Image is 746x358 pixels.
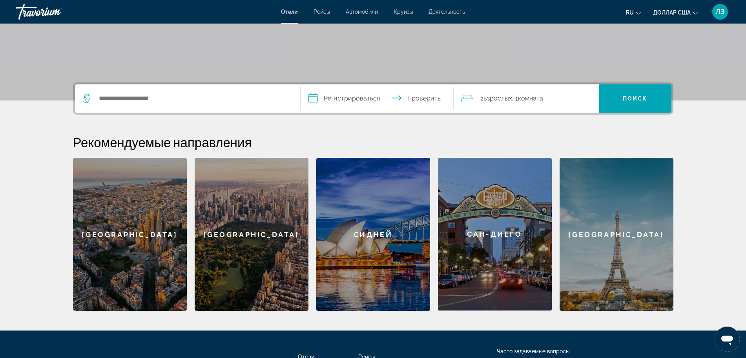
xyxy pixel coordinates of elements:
div: Виджет поиска [75,84,671,113]
a: Круизы [394,9,413,15]
font: ЛЗ [715,7,725,16]
font: [GEOGRAPHIC_DATA] [82,230,177,239]
a: Сан-ДиегоСан-Диего [438,158,552,311]
a: Нью-Йорк[GEOGRAPHIC_DATA] [195,158,308,311]
button: Выберите дату заезда и выезда [301,84,454,113]
font: [GEOGRAPHIC_DATA] [568,230,664,239]
a: Деятельность [429,9,465,15]
button: Поиск [599,84,671,113]
font: [GEOGRAPHIC_DATA] [203,230,299,239]
a: Барселона[GEOGRAPHIC_DATA] [73,158,187,311]
iframe: Кнопка запуска окна обмена сообщениями [715,327,740,352]
font: комната [518,95,543,102]
font: Сан-Диего [467,230,522,238]
a: Париж[GEOGRAPHIC_DATA] [560,158,673,311]
font: доллар США [653,9,691,16]
button: Изменить валюту [653,7,698,18]
font: ru [626,9,634,16]
input: Поиск отеля [98,93,288,104]
font: Поиск [623,95,648,102]
font: Рекомендуемые направления [73,134,252,150]
a: Автомобили [346,9,378,15]
a: Травориум [16,2,94,22]
a: СиднейСидней [316,158,430,311]
a: Часто задаваемые вопросы [497,348,569,354]
font: Сидней [354,230,393,239]
font: взрослых [483,95,512,102]
font: 2 [480,95,483,102]
font: , 1 [512,95,518,102]
button: Путешественники: 2 взрослых, 0 детей [454,84,599,113]
a: Рейсы [314,9,330,15]
a: Отели [281,9,298,15]
button: Изменить язык [626,7,641,18]
button: Меню пользователя [710,4,730,20]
